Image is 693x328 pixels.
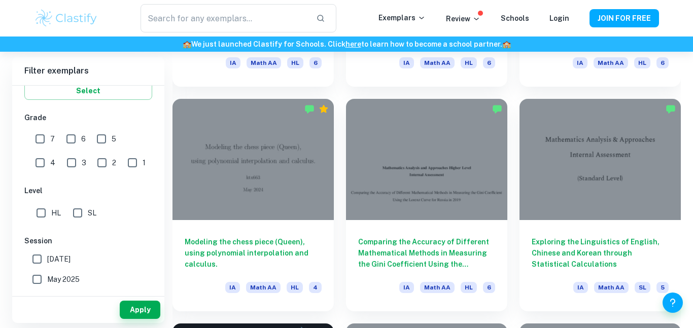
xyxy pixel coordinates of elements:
[50,157,55,168] span: 4
[420,57,455,68] span: Math AA
[345,40,361,48] a: here
[358,236,495,270] h6: Comparing the Accuracy of Different Mathematical Methods in Measuring the Gini Coefficient Using ...
[492,104,502,114] img: Marked
[594,282,629,293] span: Math AA
[461,282,477,293] span: HL
[309,282,322,293] span: 4
[304,104,315,114] img: Marked
[573,282,588,293] span: IA
[88,207,96,218] span: SL
[666,104,676,114] img: Marked
[319,104,329,114] div: Premium
[399,282,414,293] span: IA
[12,57,164,85] h6: Filter exemplars
[246,282,281,293] span: Math AA
[82,157,86,168] span: 3
[573,57,587,68] span: IA
[532,236,669,270] h6: Exploring the Linguistics of English, Chinese and Korean through Statistical Calculations
[309,57,322,68] span: 6
[483,57,495,68] span: 6
[594,57,628,68] span: Math AA
[483,282,495,293] span: 6
[51,207,61,218] span: HL
[502,40,511,48] span: 🏫
[461,57,477,68] span: HL
[143,157,146,168] span: 1
[34,8,98,28] img: Clastify logo
[399,57,414,68] span: IA
[663,293,683,313] button: Help and Feedback
[420,282,455,293] span: Math AA
[47,274,80,285] span: May 2025
[519,99,681,311] a: Exploring the Linguistics of English, Chinese and Korean through Statistical CalculationsIAMath A...
[112,133,116,144] span: 5
[24,185,152,196] h6: Level
[226,57,240,68] span: IA
[185,236,322,270] h6: Modeling the chess piece (Queen), using polynomial interpolation and calculus.
[120,301,160,319] button: Apply
[112,157,116,168] span: 2
[501,14,529,22] a: Schools
[141,4,308,32] input: Search for any exemplars...
[549,14,569,22] a: Login
[287,57,303,68] span: HL
[183,40,191,48] span: 🏫
[172,99,334,311] a: Modeling the chess piece (Queen), using polynomial interpolation and calculus.IAMath AAHL4
[225,282,240,293] span: IA
[24,112,152,123] h6: Grade
[446,13,480,24] p: Review
[81,133,86,144] span: 6
[378,12,426,23] p: Exemplars
[2,39,691,50] h6: We just launched Clastify for Schools. Click to learn how to become a school partner.
[247,57,281,68] span: Math AA
[346,99,507,311] a: Comparing the Accuracy of Different Mathematical Methods in Measuring the Gini Coefficient Using ...
[287,282,303,293] span: HL
[24,235,152,246] h6: Session
[635,282,650,293] span: SL
[634,57,650,68] span: HL
[656,57,669,68] span: 6
[590,9,659,27] button: JOIN FOR FREE
[47,253,71,265] span: [DATE]
[24,82,152,100] button: Select
[656,282,669,293] span: 5
[50,133,55,144] span: 7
